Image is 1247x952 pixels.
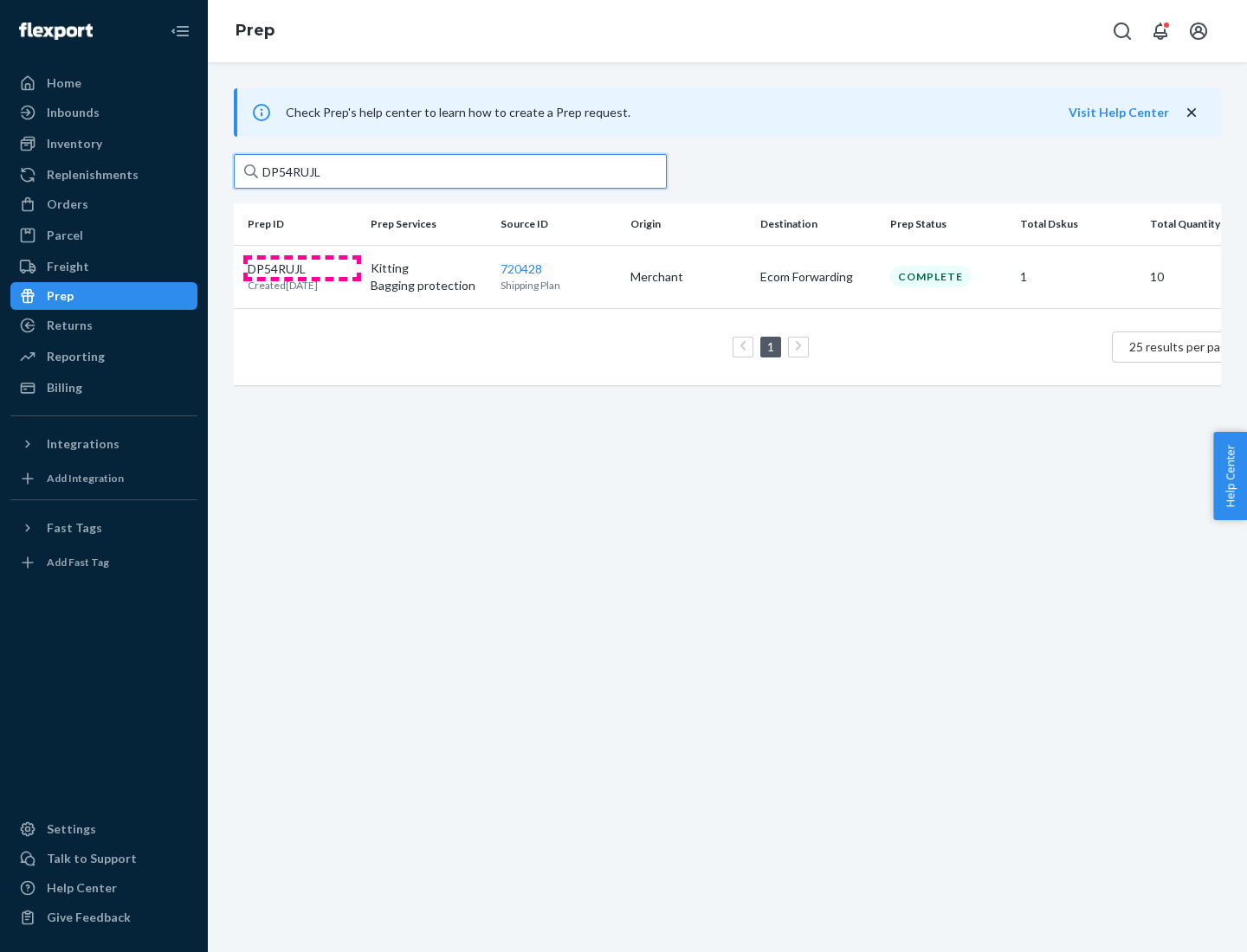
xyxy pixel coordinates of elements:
img: Flexport logo [19,23,93,40]
p: Shipping Plan [501,278,617,293]
a: Help Center [10,874,197,902]
div: Add Fast Tag [47,555,109,569]
div: Complete [890,266,971,287]
button: close [1183,104,1200,122]
button: Close Navigation [163,14,197,48]
span: 25 results per page [1129,339,1234,354]
div: Talk to Support [47,850,137,867]
th: Destination [753,203,883,245]
a: Freight [10,253,197,280]
div: Integrations [47,435,120,453]
div: Prep [47,287,74,305]
p: Kitting [371,260,487,277]
th: Total Dskus [1013,203,1143,245]
a: Page 1 is your current page [764,339,778,354]
div: Parcel [47,227,83,244]
a: Add Integration [10,465,197,492]
th: Source ID [494,203,623,245]
div: Replenishments [47,166,139,183]
a: Talk to Support [10,845,197,872]
button: Fast Tags [10,514,197,542]
th: Prep ID [234,203,364,245]
a: Prep [236,21,275,40]
th: Origin [623,203,753,245]
th: Prep Services [364,203,494,245]
a: Parcel [10,222,197,249]
p: DP54RUJL [248,261,318,278]
div: Home [47,74,81,92]
a: Add Fast Tag [10,549,197,576]
div: Fast Tags [47,519,102,537]
div: Orders [47,196,88,213]
ol: breadcrumbs [222,6,288,56]
p: 1 [1020,268,1136,286]
div: Billing [47,379,82,396]
input: Search prep jobs [234,154,667,189]
p: Merchant [630,268,746,286]
div: Returns [47,317,93,334]
button: Open Search Box [1105,14,1140,48]
div: Freight [47,258,89,275]
a: 720428 [501,261,542,276]
a: Replenishments [10,161,197,189]
button: Open notifications [1143,14,1178,48]
p: Created [DATE] [248,278,318,293]
button: Help Center [1213,432,1247,520]
a: Reporting [10,343,197,370]
div: Help Center [47,879,117,897]
p: Bagging protection [371,277,487,294]
a: Inventory [10,130,197,158]
div: Give Feedback [47,909,131,926]
div: Inventory [47,135,102,152]
button: Give Feedback [10,904,197,931]
a: Orders [10,190,197,218]
a: Settings [10,815,197,843]
a: Billing [10,374,197,402]
button: Open account menu [1181,14,1216,48]
th: Prep Status [883,203,1013,245]
div: Settings [47,820,96,838]
button: Integrations [10,430,197,458]
a: Inbounds [10,99,197,126]
a: Returns [10,312,197,339]
div: Add Integration [47,471,124,486]
div: Inbounds [47,104,100,121]
a: Home [10,69,197,97]
a: Prep [10,282,197,310]
button: Visit Help Center [1069,104,1169,121]
span: Check Prep's help center to learn how to create a Prep request. [286,105,630,119]
div: Reporting [47,348,105,365]
p: Ecom Forwarding [760,268,876,286]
